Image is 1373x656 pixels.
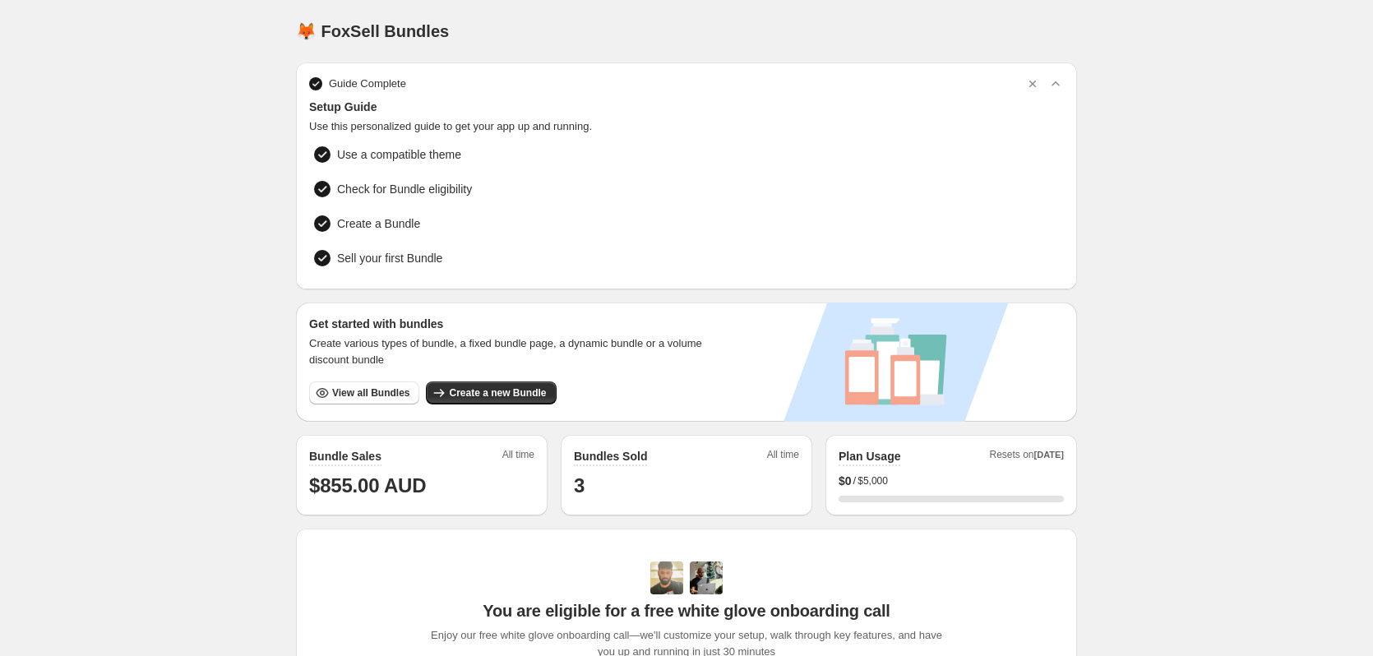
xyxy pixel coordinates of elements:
[309,473,534,499] h1: $855.00 AUD
[839,448,900,464] h2: Plan Usage
[337,215,420,232] span: Create a Bundle
[767,448,799,466] span: All time
[483,601,890,621] span: You are eligible for a free white glove onboarding call
[574,448,647,464] h2: Bundles Sold
[426,381,556,404] button: Create a new Bundle
[1034,450,1064,460] span: [DATE]
[332,386,409,400] span: View all Bundles
[502,448,534,466] span: All time
[574,473,799,499] h1: 3
[650,561,683,594] img: Adi
[839,473,852,489] span: $ 0
[990,448,1065,466] span: Resets on
[337,250,442,266] span: Sell your first Bundle
[309,335,718,368] span: Create various types of bundle, a fixed bundle page, a dynamic bundle or a volume discount bundle
[309,118,1064,135] span: Use this personalized guide to get your app up and running.
[309,99,1064,115] span: Setup Guide
[296,21,449,41] h1: 🦊 FoxSell Bundles
[329,76,406,92] span: Guide Complete
[337,181,472,197] span: Check for Bundle eligibility
[337,146,461,163] span: Use a compatible theme
[309,448,381,464] h2: Bundle Sales
[858,474,888,487] span: $5,000
[309,381,419,404] button: View all Bundles
[449,386,546,400] span: Create a new Bundle
[309,316,718,332] h3: Get started with bundles
[839,473,1064,489] div: /
[690,561,723,594] img: Prakhar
